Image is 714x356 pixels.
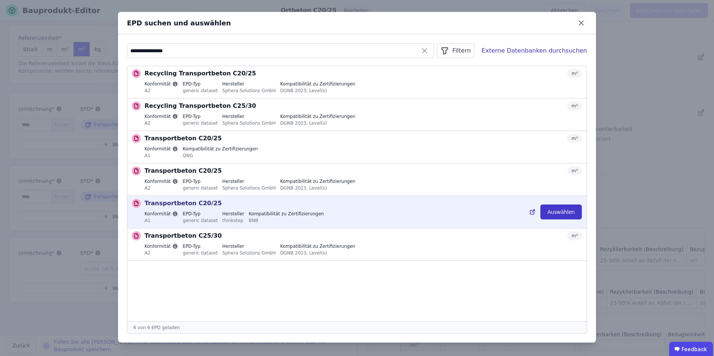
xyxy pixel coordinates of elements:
[183,243,218,249] label: EPD-Typ
[145,199,222,208] p: Transportbeton C20/25
[280,243,355,249] label: Kompatibilität zu Zertifizierungen
[567,231,583,240] div: m³
[145,146,178,152] label: Konformität
[280,81,355,87] label: Kompatibilität zu Zertifizierungen
[249,217,324,224] div: BNB
[183,146,258,152] label: Kompatibilität zu Zertifizierungen
[280,178,355,184] label: Kompatibilität zu Zertifizierungen
[145,113,178,119] label: Konformität
[567,69,583,78] div: m³
[183,113,218,119] label: EPD-Typ
[145,119,178,126] div: A2
[540,204,582,219] button: Auswählen
[145,178,178,184] label: Konformität
[222,113,276,119] label: Hersteller
[145,184,178,191] div: A2
[145,69,256,78] p: Recycling Transportbeton C20/25
[222,243,276,249] label: Hersteller
[145,217,178,224] div: A1
[222,87,276,94] div: Sphera Solutions GmbH
[183,81,218,87] label: EPD-Typ
[145,249,178,256] div: A2
[145,211,178,217] label: Konformität
[280,119,355,126] div: DGNB 2023, Level(s)
[280,113,355,119] label: Kompatibilität zu Zertifizierungen
[183,178,218,184] label: EPD-Typ
[249,211,324,217] label: Kompatibilität zu Zertifizierungen
[145,166,222,175] p: Transportbeton C20/25
[183,249,218,256] div: generic dataset
[183,152,258,159] div: QNG
[183,217,218,224] div: generic dataset
[567,166,583,175] div: m³
[222,81,276,87] label: Hersteller
[222,249,276,256] div: Sphera Solutions GmbH
[280,87,355,94] div: DGNB 2023, Level(s)
[145,102,256,110] p: Recycling Transportbeton C25/30
[222,211,244,217] label: Hersteller
[567,102,583,110] div: m³
[145,231,222,240] p: Transportbeton C25/30
[437,43,474,58] button: Filtern
[280,249,355,256] div: DGNB 2023, Level(s)
[280,184,355,191] div: DGNB 2023, Level(s)
[145,152,178,159] div: A1
[482,46,587,55] div: Externe Datenbanken durchsuchen
[222,184,276,191] div: Sphera Solutions GmbH
[145,81,178,87] label: Konformität
[183,87,218,94] div: generic dataset
[567,134,583,143] div: m³
[222,178,276,184] label: Hersteller
[183,184,218,191] div: generic dataset
[145,134,222,143] p: Transportbeton C20/25
[127,18,575,28] div: EPD suchen und auswählen
[183,211,218,217] label: EPD-Typ
[127,321,587,333] div: 6 von 6 EPD geladen
[145,243,178,249] label: Konformität
[222,217,244,224] div: thinkstep
[145,87,178,94] div: A2
[222,119,276,126] div: Sphera Solutions GmbH
[183,119,218,126] div: generic dataset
